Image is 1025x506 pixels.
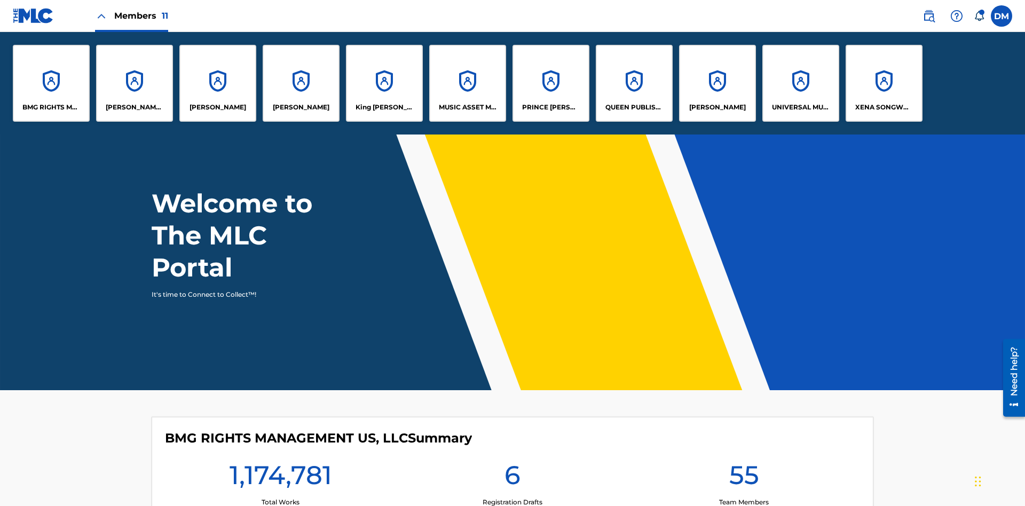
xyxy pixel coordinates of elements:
a: Public Search [918,5,940,27]
p: EYAMA MCSINGER [273,102,329,112]
a: AccountsMUSIC ASSET MANAGEMENT (MAM) [429,45,506,122]
a: AccountsKing [PERSON_NAME] [346,45,423,122]
a: Accounts[PERSON_NAME] SONGWRITER [96,45,173,122]
img: Close [95,10,108,22]
a: Accounts[PERSON_NAME] [263,45,340,122]
p: PRINCE MCTESTERSON [522,102,580,112]
img: help [950,10,963,22]
iframe: Resource Center [995,335,1025,422]
p: QUEEN PUBLISHA [605,102,664,112]
div: Notifications [974,11,984,21]
p: ELVIS COSTELLO [190,102,246,112]
p: RONALD MCTESTERSON [689,102,746,112]
p: MUSIC ASSET MANAGEMENT (MAM) [439,102,497,112]
h4: BMG RIGHTS MANAGEMENT US, LLC [165,430,472,446]
a: AccountsXENA SONGWRITER [846,45,922,122]
a: Accounts[PERSON_NAME] [179,45,256,122]
p: XENA SONGWRITER [855,102,913,112]
a: AccountsQUEEN PUBLISHA [596,45,673,122]
div: Help [946,5,967,27]
h1: 6 [504,459,521,497]
div: Drag [975,465,981,497]
p: It's time to Connect to Collect™! [152,290,337,299]
a: AccountsUNIVERSAL MUSIC PUB GROUP [762,45,839,122]
a: AccountsPRINCE [PERSON_NAME] [512,45,589,122]
div: User Menu [991,5,1012,27]
h1: Welcome to The MLC Portal [152,187,351,283]
h1: 55 [729,459,759,497]
p: CLEO SONGWRITER [106,102,164,112]
h1: 1,174,781 [230,459,332,497]
p: BMG RIGHTS MANAGEMENT US, LLC [22,102,81,112]
span: Members [114,10,168,22]
span: 11 [162,11,168,21]
img: search [922,10,935,22]
iframe: Chat Widget [972,455,1025,506]
p: UNIVERSAL MUSIC PUB GROUP [772,102,830,112]
a: AccountsBMG RIGHTS MANAGEMENT US, LLC [13,45,90,122]
a: Accounts[PERSON_NAME] [679,45,756,122]
p: King McTesterson [356,102,414,112]
img: MLC Logo [13,8,54,23]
